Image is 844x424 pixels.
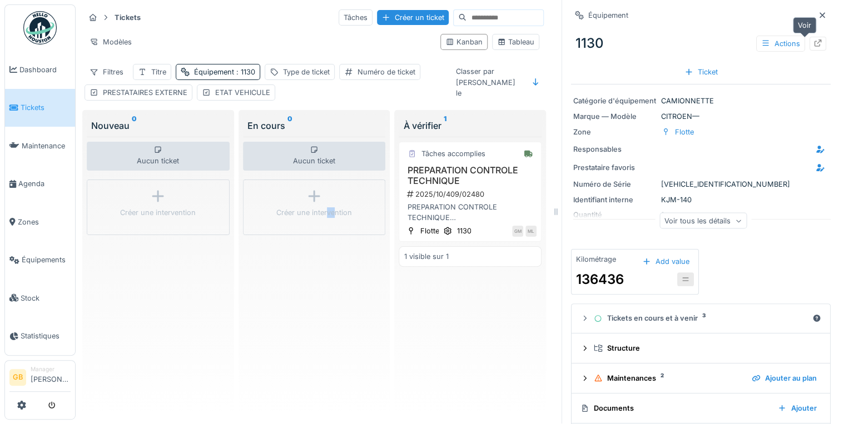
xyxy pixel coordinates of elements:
[594,343,817,353] div: Structure
[9,369,26,386] li: GB
[675,127,694,137] div: Flotte
[420,226,439,236] div: Flotte
[573,111,828,122] div: CITROEN —
[5,317,75,356] a: Statistiques
[18,217,71,227] span: Zones
[5,279,75,317] a: Stock
[573,96,657,106] div: Catégorie d'équipement
[404,251,448,262] div: 1 visible sur 1
[576,308,826,329] summary: Tickets en cours et à venir3
[85,64,128,80] div: Filtres
[576,338,826,358] summary: Structure
[5,203,75,241] a: Zones
[573,194,828,205] div: KJM-140
[403,119,537,132] div: À vérifier
[456,226,471,236] div: 1130
[110,12,145,23] strong: Tickets
[512,226,523,237] div: GM
[576,368,826,388] summary: Maintenances2Ajouter au plan
[85,34,137,50] div: Modèles
[283,67,330,77] div: Type de ticket
[443,119,446,132] sup: 1
[5,127,75,165] a: Maintenance
[747,371,821,386] div: Ajouter au plan
[756,36,805,52] div: Actions
[377,10,449,25] div: Créer un ticket
[571,29,831,58] div: 1130
[573,194,657,205] div: Identifiant interne
[21,293,71,303] span: Stock
[573,96,828,106] div: CAMIONNETTE
[21,331,71,341] span: Statistiques
[18,178,71,189] span: Agenda
[793,17,816,33] div: Voir
[22,255,71,265] span: Équipements
[5,89,75,127] a: Tickets
[5,241,75,280] a: Équipements
[247,119,381,132] div: En cours
[573,179,657,189] div: Numéro de Série
[525,226,537,237] div: ML
[773,401,821,416] div: Ajouter
[21,102,71,113] span: Tickets
[5,165,75,203] a: Agenda
[404,202,537,223] div: PREPARATION CONTROLE TECHNIQUE - REGLAGE PHARES - CONTROLE ECLAIRAGE - REMISE EN COULEUR PLAQUE
[9,365,71,392] a: GB Manager[PERSON_NAME]
[91,119,225,132] div: Nouveau
[573,179,828,189] div: [VEHICLE_IDENTIFICATION_NUMBER]
[588,10,628,21] div: Équipement
[120,207,196,218] div: Créer une intervention
[594,313,808,323] div: Tickets en cours et à venir
[22,141,71,151] span: Maintenance
[132,119,137,132] sup: 0
[103,87,187,98] div: PRESTATAIRES EXTERNE
[404,165,537,186] h3: PREPARATION CONTROLE TECHNIQUE
[573,127,657,137] div: Zone
[23,11,57,44] img: Badge_color-CXgf-gQk.svg
[31,365,71,373] div: Manager
[576,270,624,290] div: 136436
[576,254,616,265] div: Kilométrage
[406,189,537,199] div: 2025/10/409/02480
[497,37,534,47] div: Tableau
[243,142,386,171] div: Aucun ticket
[276,207,352,218] div: Créer une intervention
[287,119,292,132] sup: 0
[31,365,71,389] li: [PERSON_NAME]
[576,398,826,418] summary: DocumentsAjouter
[194,67,255,77] div: Équipement
[151,67,166,77] div: Titre
[215,87,270,98] div: ETAT VEHICULE
[573,162,657,173] div: Prestataire favoris
[421,148,485,159] div: Tâches accomplies
[19,64,71,75] span: Dashboard
[5,51,75,89] a: Dashboard
[573,144,657,154] div: Responsables
[339,9,373,26] div: Tâches
[638,254,694,269] div: Add value
[594,373,743,383] div: Maintenances
[659,213,747,229] div: Voir tous les détails
[358,67,415,77] div: Numéro de ticket
[445,37,483,47] div: Kanban
[234,68,255,76] span: : 1130
[451,63,525,101] div: Classer par [PERSON_NAME] le
[680,64,722,79] div: Ticket
[87,142,230,171] div: Aucun ticket
[573,111,657,122] div: Marque — Modèle
[580,403,769,413] div: Documents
